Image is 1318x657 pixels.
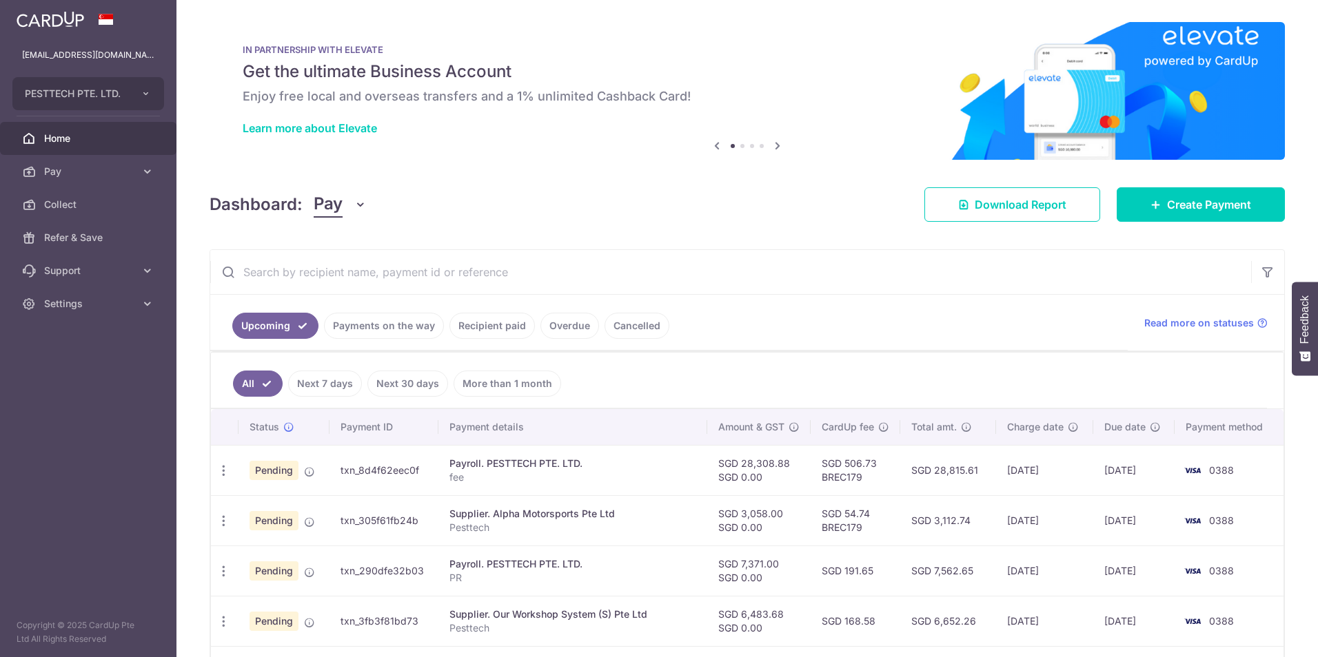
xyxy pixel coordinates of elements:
[250,461,298,480] span: Pending
[44,165,135,178] span: Pay
[44,132,135,145] span: Home
[17,11,84,28] img: CardUp
[243,88,1252,105] h6: Enjoy free local and overseas transfers and a 1% unlimited Cashback Card!
[25,87,127,101] span: PESTTECH PTE. LTD.
[210,22,1285,160] img: Renovation banner
[718,420,784,434] span: Amount & GST
[44,198,135,211] span: Collect
[900,545,997,596] td: SGD 7,562.65
[449,557,696,571] div: Payroll. PESTTECH PTE. LTD.
[1093,596,1175,646] td: [DATE]
[454,371,561,397] a: More than 1 month
[1209,615,1234,627] span: 0388
[996,545,1093,596] td: [DATE]
[996,445,1093,495] td: [DATE]
[1209,464,1234,476] span: 0388
[449,507,696,521] div: Supplier. Alpha Motorsports Pte Ltd
[911,420,957,434] span: Total amt.
[707,545,811,596] td: SGD 7,371.00 SGD 0.00
[232,313,318,339] a: Upcoming
[329,545,439,596] td: txn_290dfe32b03
[811,495,900,545] td: SGD 54.74 BREC179
[250,420,279,434] span: Status
[900,445,997,495] td: SGD 28,815.61
[44,231,135,244] span: Refer & Save
[1007,420,1064,434] span: Charge date
[924,187,1100,222] a: Download Report
[288,371,362,397] a: Next 7 days
[329,596,439,646] td: txn_3fb3f81bd73
[449,571,696,585] p: PR
[1179,512,1206,529] img: Bank Card
[367,371,448,397] a: Next 30 days
[707,445,811,495] td: SGD 28,308.88 SGD 0.00
[438,409,707,445] th: Payment details
[811,596,900,646] td: SGD 168.58
[707,495,811,545] td: SGD 3,058.00 SGD 0.00
[243,44,1252,55] p: IN PARTNERSHIP WITH ELEVATE
[449,621,696,635] p: Pesttech
[314,191,343,218] span: Pay
[324,313,444,339] a: Payments on the way
[250,511,298,530] span: Pending
[449,313,535,339] a: Recipient paid
[243,61,1252,83] h5: Get the ultimate Business Account
[900,495,997,545] td: SGD 3,112.74
[811,545,900,596] td: SGD 191.65
[1093,545,1175,596] td: [DATE]
[1167,196,1251,213] span: Create Payment
[329,445,439,495] td: txn_8d4f62eec0f
[1179,563,1206,579] img: Bank Card
[1209,514,1234,526] span: 0388
[822,420,874,434] span: CardUp fee
[12,77,164,110] button: PESTTECH PTE. LTD.
[996,495,1093,545] td: [DATE]
[1117,187,1285,222] a: Create Payment
[449,521,696,534] p: Pesttech
[1093,445,1175,495] td: [DATE]
[449,607,696,621] div: Supplier. Our Workshop System (S) Pte Ltd
[1144,316,1268,330] a: Read more on statuses
[1209,565,1234,576] span: 0388
[1292,282,1318,375] button: Feedback - Show survey
[449,457,696,470] div: Payroll. PESTTECH PTE. LTD.
[210,192,303,217] h4: Dashboard:
[707,596,811,646] td: SGD 6,483.68 SGD 0.00
[1144,316,1254,330] span: Read more on statuses
[329,495,439,545] td: txn_305f61fb24b
[1299,295,1311,344] span: Feedback
[22,48,154,62] p: [EMAIL_ADDRESS][DOMAIN_NAME]
[329,409,439,445] th: Payment ID
[975,196,1066,213] span: Download Report
[1175,409,1284,445] th: Payment method
[210,250,1251,294] input: Search by recipient name, payment id or reference
[250,612,298,631] span: Pending
[243,121,377,135] a: Learn more about Elevate
[811,445,900,495] td: SGD 506.73 BREC179
[233,371,283,397] a: All
[1104,420,1146,434] span: Due date
[996,596,1093,646] td: [DATE]
[449,470,696,484] p: fee
[1179,462,1206,479] img: Bank Card
[250,561,298,581] span: Pending
[605,313,669,339] a: Cancelled
[900,596,997,646] td: SGD 6,652.26
[44,264,135,278] span: Support
[44,297,135,311] span: Settings
[1179,613,1206,629] img: Bank Card
[540,313,599,339] a: Overdue
[1093,495,1175,545] td: [DATE]
[314,191,367,218] button: Pay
